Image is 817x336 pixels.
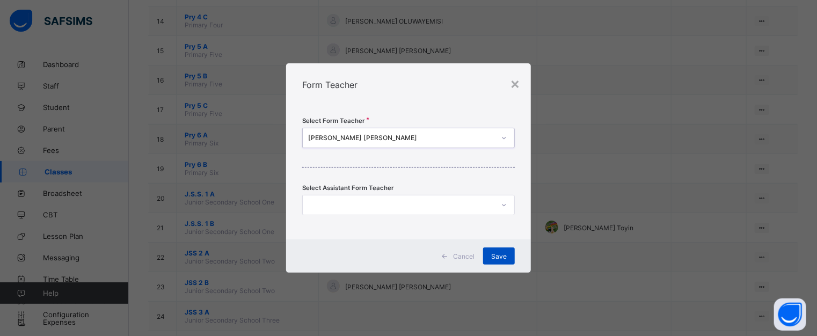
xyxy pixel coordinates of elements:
span: Select Form Teacher [302,117,365,125]
div: [PERSON_NAME] [PERSON_NAME] [308,134,495,142]
button: Open asap [774,298,806,331]
span: Form Teacher [302,79,358,90]
span: Save [491,252,507,260]
div: × [510,74,520,92]
span: Select Assistant Form Teacher [302,184,394,192]
span: Cancel [453,252,475,260]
